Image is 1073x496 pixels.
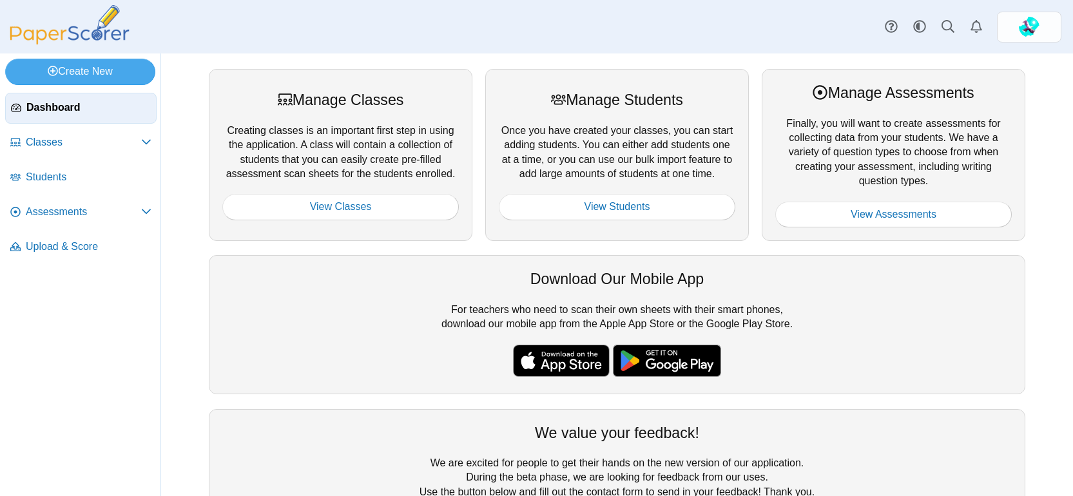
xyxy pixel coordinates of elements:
[26,100,151,115] span: Dashboard
[5,232,157,263] a: Upload & Score
[26,240,151,254] span: Upload & Score
[1019,17,1039,37] img: ps.J06lXw6dMDxQieRt
[5,93,157,124] a: Dashboard
[513,345,610,377] img: apple-store-badge.svg
[5,5,134,44] img: PaperScorer
[5,197,157,228] a: Assessments
[962,13,991,41] a: Alerts
[222,90,459,110] div: Manage Classes
[499,194,735,220] a: View Students
[5,35,134,46] a: PaperScorer
[5,128,157,158] a: Classes
[222,194,459,220] a: View Classes
[26,205,141,219] span: Assessments
[26,135,141,149] span: Classes
[26,170,151,184] span: Students
[209,255,1025,394] div: For teachers who need to scan their own sheets with their smart phones, download our mobile app f...
[775,202,1012,227] a: View Assessments
[1019,17,1039,37] span: Lisa Wenzel
[997,12,1061,43] a: ps.J06lXw6dMDxQieRt
[613,345,721,377] img: google-play-badge.png
[222,423,1012,443] div: We value your feedback!
[5,59,155,84] a: Create New
[499,90,735,110] div: Manage Students
[209,69,472,241] div: Creating classes is an important first step in using the application. A class will contain a coll...
[762,69,1025,241] div: Finally, you will want to create assessments for collecting data from your students. We have a va...
[775,82,1012,103] div: Manage Assessments
[485,69,749,241] div: Once you have created your classes, you can start adding students. You can either add students on...
[222,269,1012,289] div: Download Our Mobile App
[5,162,157,193] a: Students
